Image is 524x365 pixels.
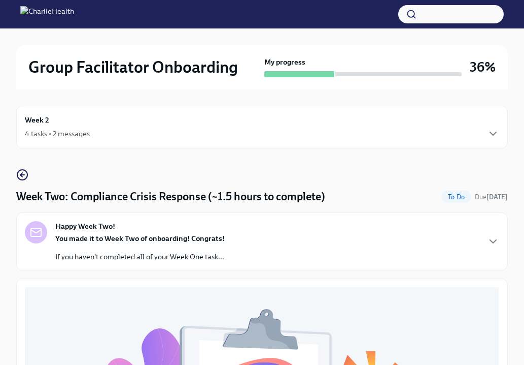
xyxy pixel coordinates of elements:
img: CharlieHealth [20,6,74,22]
span: To Do [442,193,471,201]
span: Due [475,193,508,201]
strong: [DATE] [486,193,508,201]
p: If you haven't completed all of your Week One task... [55,252,225,262]
h2: Group Facilitator Onboarding [28,57,238,77]
strong: Happy Week Two! [55,221,115,231]
h4: Week Two: Compliance Crisis Response (~1.5 hours to complete) [16,189,325,204]
strong: My progress [264,57,305,67]
h3: 36% [470,58,496,76]
strong: You made it to Week Two of onboarding! Congrats! [55,234,225,243]
h6: Week 2 [25,114,49,126]
span: September 16th, 2025 08:00 [475,192,508,202]
div: 4 tasks • 2 messages [25,129,90,139]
